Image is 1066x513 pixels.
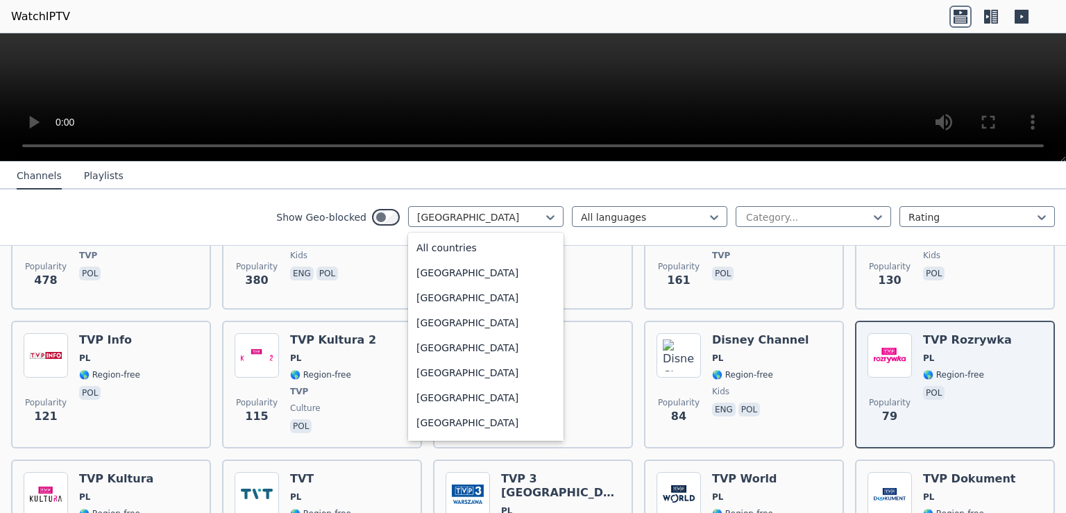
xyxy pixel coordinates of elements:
a: WatchIPTV [11,8,70,25]
span: 84 [671,408,686,425]
span: Popularity [658,397,700,408]
span: Popularity [236,397,278,408]
div: [GEOGRAPHIC_DATA] [408,285,564,310]
span: PL [712,353,723,364]
img: TVP Rozrywka [868,333,912,378]
h6: TVP Dokument [923,472,1015,486]
h6: Disney Channel [712,333,809,347]
span: Popularity [25,397,67,408]
p: pol [923,267,945,280]
h6: TVP Kultura 2 [290,333,376,347]
h6: TVP World [712,472,777,486]
span: kids [923,250,940,261]
p: pol [290,419,312,433]
label: Show Geo-blocked [276,210,366,224]
img: Disney Channel [657,333,701,378]
span: Popularity [869,261,911,272]
h6: TVP Rozrywka [923,333,1012,347]
button: Channels [17,163,62,190]
span: 79 [882,408,897,425]
h6: TVT [290,472,351,486]
span: TVP [290,386,308,397]
span: TVP [79,250,97,261]
span: PL [290,353,301,364]
span: PL [923,353,934,364]
span: 🌎 Region-free [923,369,984,380]
span: PL [290,491,301,503]
p: pol [316,267,338,280]
span: 115 [245,408,268,425]
span: 380 [245,272,268,289]
span: kids [712,386,729,397]
img: TVP Info [24,333,68,378]
span: Popularity [236,261,278,272]
span: PL [79,353,90,364]
div: [GEOGRAPHIC_DATA] [408,385,564,410]
img: TVP Kultura 2 [235,333,279,378]
div: [GEOGRAPHIC_DATA] [408,310,564,335]
span: kids [290,250,307,261]
span: culture [290,403,321,414]
span: 121 [34,408,57,425]
span: 🌎 Region-free [290,369,351,380]
p: eng [712,403,736,417]
p: eng [290,267,314,280]
span: 478 [34,272,57,289]
div: Aruba [408,435,564,460]
p: pol [79,386,101,400]
button: Playlists [84,163,124,190]
div: [GEOGRAPHIC_DATA] [408,260,564,285]
p: pol [712,267,734,280]
span: 161 [667,272,690,289]
span: 🌎 Region-free [79,369,140,380]
span: TVP [712,250,730,261]
span: PL [712,491,723,503]
div: [GEOGRAPHIC_DATA] [408,360,564,385]
span: Popularity [25,261,67,272]
div: All countries [408,235,564,260]
span: Popularity [658,261,700,272]
div: [GEOGRAPHIC_DATA] [408,335,564,360]
p: pol [923,386,945,400]
span: 🌎 Region-free [712,369,773,380]
p: pol [738,403,760,417]
span: PL [923,491,934,503]
span: Popularity [869,397,911,408]
h6: TVP 3 [GEOGRAPHIC_DATA] [501,472,620,500]
h6: TVP Info [79,333,140,347]
p: pol [79,267,101,280]
div: [GEOGRAPHIC_DATA] [408,410,564,435]
h6: TVP Kultura [79,472,153,486]
span: PL [79,491,90,503]
span: 130 [878,272,901,289]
